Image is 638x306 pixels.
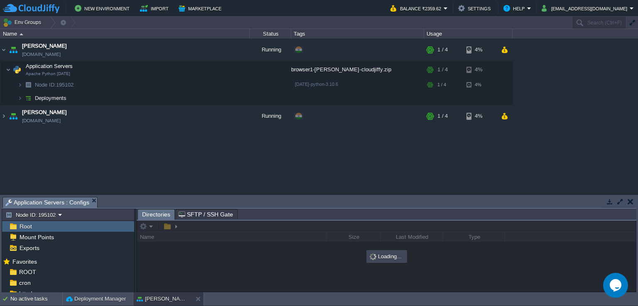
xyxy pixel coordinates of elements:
[66,295,126,303] button: Deployment Manager
[11,61,23,78] img: AMDAwAAAACH5BAEAAAAALAAAAAABAAEAAAICRAEAOw==
[295,82,338,87] span: [DATE]-python-3.10.6
[3,3,59,14] img: CloudJiffy
[367,251,406,262] div: Loading...
[140,3,171,13] button: Import
[542,3,630,13] button: [EMAIL_ADDRESS][DOMAIN_NAME]
[250,39,291,61] div: Running
[25,63,74,69] a: Application ServersApache Python [DATE]
[503,3,527,13] button: Help
[466,78,493,91] div: 4%
[137,295,189,303] button: [PERSON_NAME]
[5,197,89,208] span: Application Servers : Configs
[0,105,7,127] img: AMDAwAAAACH5BAEAAAAALAAAAAABAAEAAAICRAEAOw==
[34,95,68,102] a: Deployments
[7,105,19,127] img: AMDAwAAAACH5BAEAAAAALAAAAAABAAEAAAICRAEAOw==
[437,39,448,61] div: 1 / 4
[20,33,23,35] img: AMDAwAAAACH5BAEAAAAALAAAAAABAAEAAAICRAEAOw==
[17,92,22,104] img: AMDAwAAAACH5BAEAAAAALAAAAAABAAEAAAICRAEAOw==
[17,268,37,276] a: ROOT
[390,3,444,13] button: Balance ₹2359.62
[18,244,41,252] a: Exports
[11,258,38,265] a: Favorites
[75,3,132,13] button: New Environment
[10,292,62,306] div: No active tasks
[0,39,7,61] img: AMDAwAAAACH5BAEAAAAALAAAAAABAAEAAAICRAEAOw==
[34,81,75,88] span: 195102
[34,81,75,88] a: Node ID:195102
[458,3,493,13] button: Settings
[6,61,11,78] img: AMDAwAAAACH5BAEAAAAALAAAAAABAAEAAAICRAEAOw==
[5,211,58,219] button: Node ID: 195102
[22,108,67,117] a: [PERSON_NAME]
[25,63,74,70] span: Application Servers
[466,61,493,78] div: 4%
[603,273,630,298] iframe: chat widget
[18,233,55,241] a: Mount Points
[7,39,19,61] img: AMDAwAAAACH5BAEAAAAALAAAAAABAAEAAAICRAEAOw==
[425,29,512,39] div: Usage
[466,39,493,61] div: 4%
[437,78,446,91] div: 1 / 4
[35,82,56,88] span: Node ID:
[292,29,424,39] div: Tags
[17,290,34,297] a: httpd
[3,17,44,28] button: Env Groups
[250,105,291,127] div: Running
[142,209,170,220] span: Directories
[250,29,291,39] div: Status
[291,61,424,78] div: browser1-[PERSON_NAME]-cloudjiffy.zip
[22,42,67,50] a: [PERSON_NAME]
[1,29,249,39] div: Name
[179,209,233,219] span: SFTP / SSH Gate
[18,223,33,230] a: Root
[437,105,448,127] div: 1 / 4
[22,117,61,125] a: [DOMAIN_NAME]
[17,78,22,91] img: AMDAwAAAACH5BAEAAAAALAAAAAABAAEAAAICRAEAOw==
[22,78,34,91] img: AMDAwAAAACH5BAEAAAAALAAAAAABAAEAAAICRAEAOw==
[22,50,61,58] a: [DOMAIN_NAME]
[437,61,448,78] div: 1 / 4
[466,105,493,127] div: 4%
[22,92,34,104] img: AMDAwAAAACH5BAEAAAAALAAAAAABAAEAAAICRAEAOw==
[17,279,32,287] a: cron
[11,258,38,265] span: Favorites
[26,71,70,76] span: Apache Python [DATE]
[179,3,224,13] button: Marketplace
